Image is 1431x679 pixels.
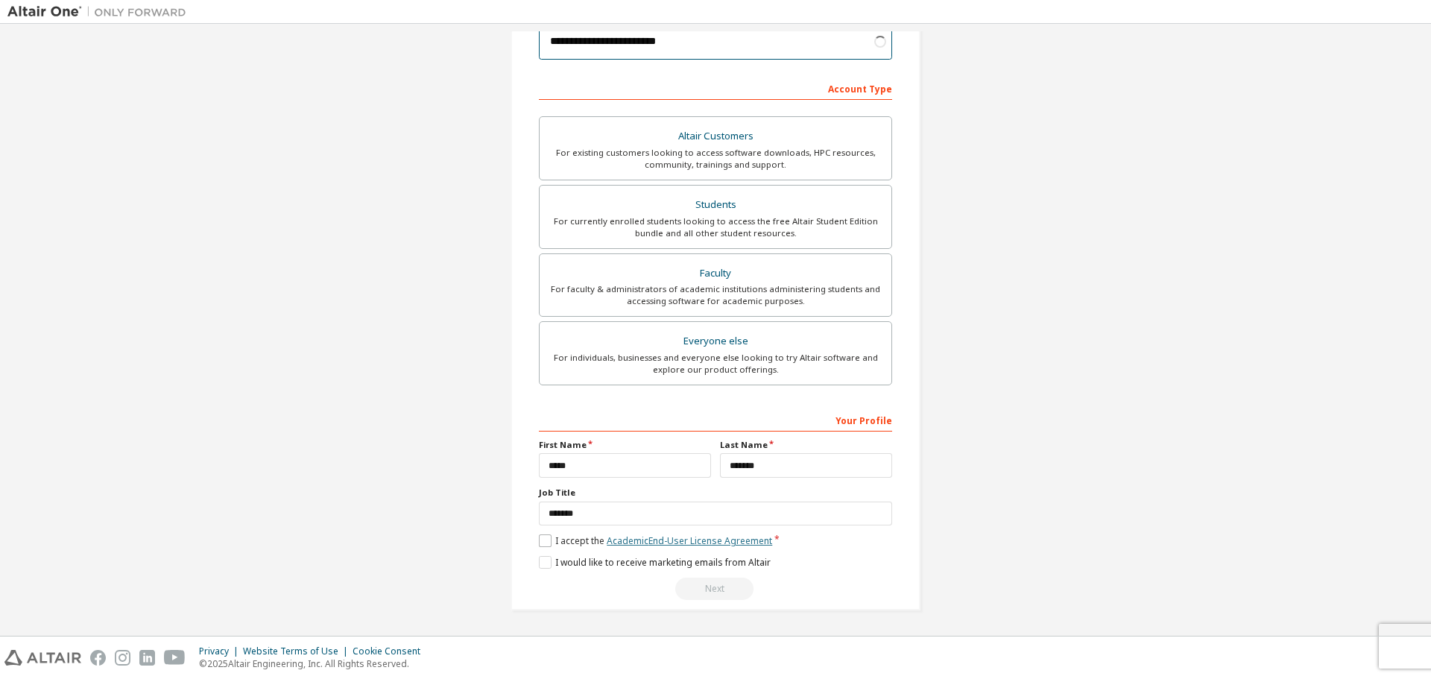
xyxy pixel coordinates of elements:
[539,578,892,600] div: Please wait while checking email ...
[607,534,772,547] a: Academic End-User License Agreement
[549,147,882,171] div: For existing customers looking to access software downloads, HPC resources, community, trainings ...
[720,439,892,451] label: Last Name
[549,215,882,239] div: For currently enrolled students looking to access the free Altair Student Edition bundle and all ...
[115,650,130,666] img: instagram.svg
[539,534,772,547] label: I accept the
[7,4,194,19] img: Altair One
[539,76,892,100] div: Account Type
[549,263,882,284] div: Faculty
[549,283,882,307] div: For faculty & administrators of academic institutions administering students and accessing softwa...
[539,408,892,432] div: Your Profile
[549,352,882,376] div: For individuals, businesses and everyone else looking to try Altair software and explore our prod...
[549,195,882,215] div: Students
[164,650,186,666] img: youtube.svg
[549,331,882,352] div: Everyone else
[539,556,771,569] label: I would like to receive marketing emails from Altair
[199,645,243,657] div: Privacy
[539,439,711,451] label: First Name
[199,657,429,670] p: © 2025 Altair Engineering, Inc. All Rights Reserved.
[353,645,429,657] div: Cookie Consent
[139,650,155,666] img: linkedin.svg
[539,487,892,499] label: Job Title
[549,126,882,147] div: Altair Customers
[243,645,353,657] div: Website Terms of Use
[4,650,81,666] img: altair_logo.svg
[90,650,106,666] img: facebook.svg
